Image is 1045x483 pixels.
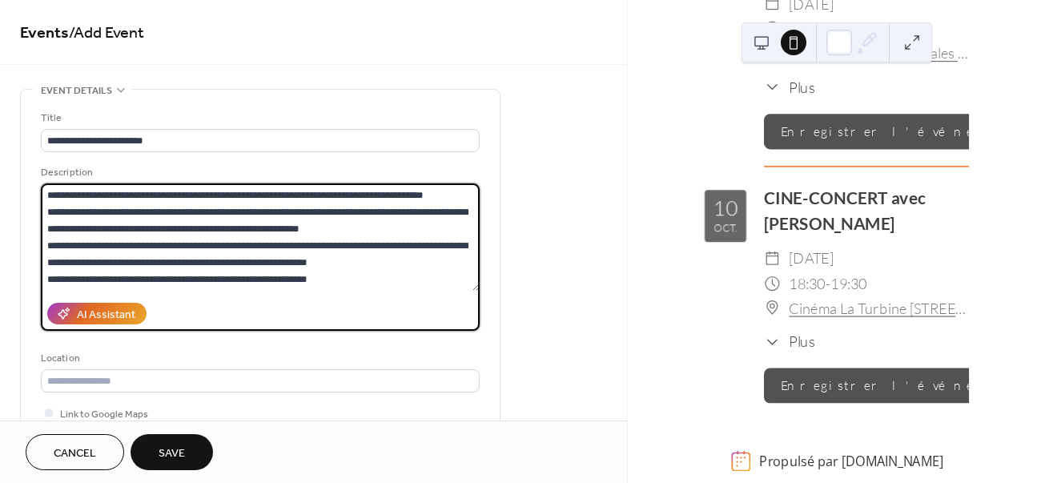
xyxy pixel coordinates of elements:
[764,331,815,352] button: ​Plus
[41,164,476,181] div: Description
[789,271,825,296] span: 18:30
[789,331,815,352] span: Plus
[830,16,867,41] span: 17:00
[159,445,185,462] span: Save
[841,453,943,470] a: [DOMAIN_NAME]
[764,16,781,41] div: ​
[47,303,147,324] button: AI Assistant
[713,223,737,234] div: oct.
[41,110,476,127] div: Title
[764,246,781,271] div: ​
[825,271,830,296] span: -
[789,296,969,320] a: Cinéma La Turbine [STREET_ADDRESS]
[41,350,476,367] div: Location
[764,76,781,98] div: ​
[54,445,96,462] span: Cancel
[77,307,135,324] div: AI Assistant
[789,16,825,41] span: 10:00
[764,76,815,98] button: ​Plus
[825,16,830,41] span: -
[20,18,69,49] a: Events
[764,41,781,66] div: ​
[764,186,969,235] div: CINE-CONCERT avec [PERSON_NAME]
[764,296,781,320] div: ​
[41,83,112,99] span: Event details
[26,434,124,470] button: Cancel
[789,76,815,98] span: Plus
[60,406,148,423] span: Link to Google Maps
[764,271,781,296] div: ​
[713,198,738,219] div: 10
[759,453,943,470] div: Propulsé par
[131,434,213,470] button: Save
[764,331,781,352] div: ​
[789,246,834,271] span: [DATE]
[69,18,144,49] span: / Add Event
[789,41,969,66] a: Archives Départementales [STREET_ADDRESS]
[830,271,867,296] span: 19:30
